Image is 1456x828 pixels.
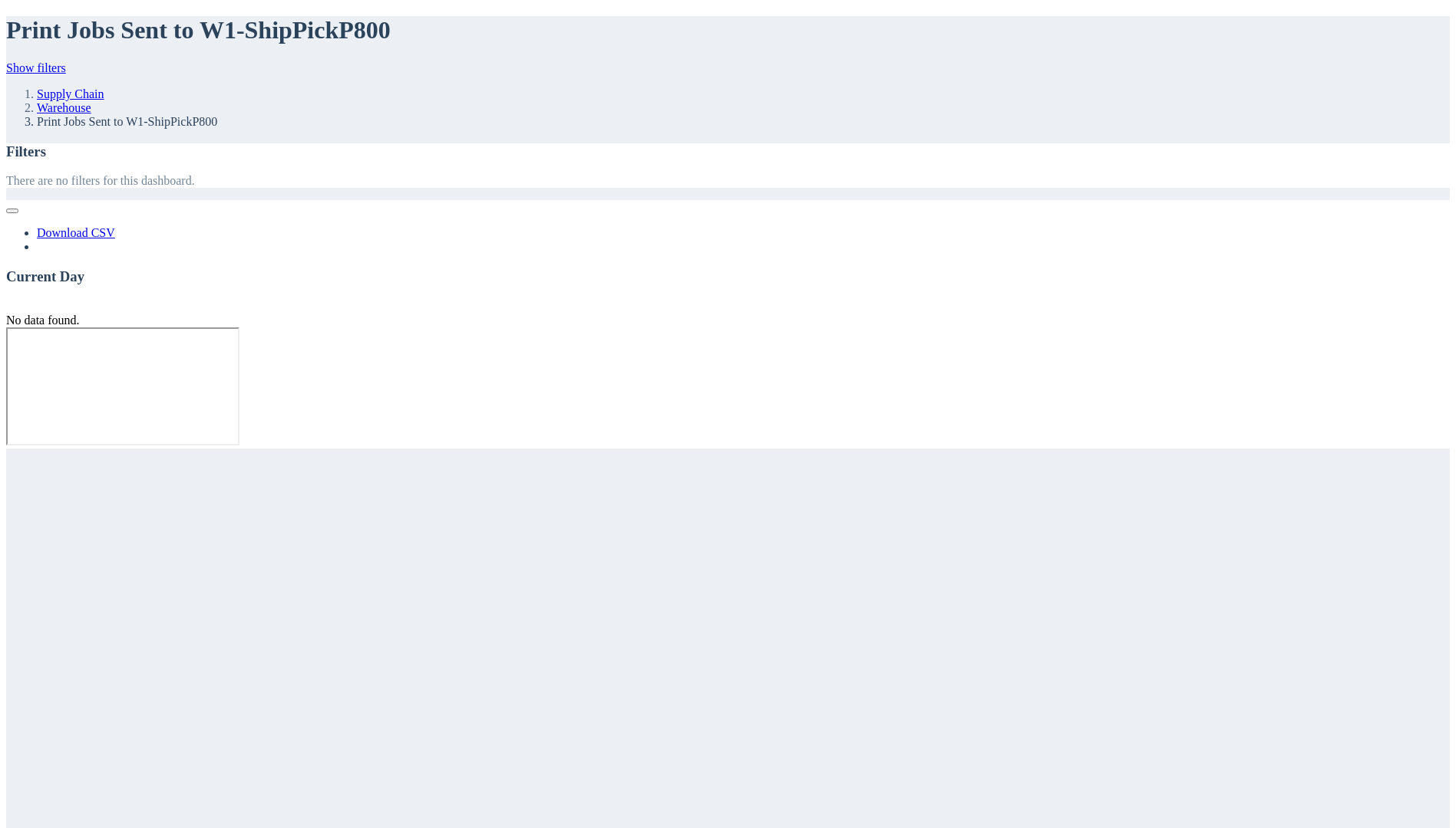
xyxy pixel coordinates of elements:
[6,268,1450,285] h3: Current Day
[37,226,115,239] a: Download CSV
[37,87,104,100] a: Supply Chain
[6,174,1450,188] p: There are no filters for this dashboard.
[6,61,66,74] a: Show filters
[37,101,91,114] a: Warehouse
[37,115,1450,129] li: Print Jobs Sent to W1-ShipPickP800
[6,143,1450,160] h3: Filters
[6,300,1450,327] div: No data found.
[6,16,1450,44] h1: Print Jobs Sent to W1-ShipPickP800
